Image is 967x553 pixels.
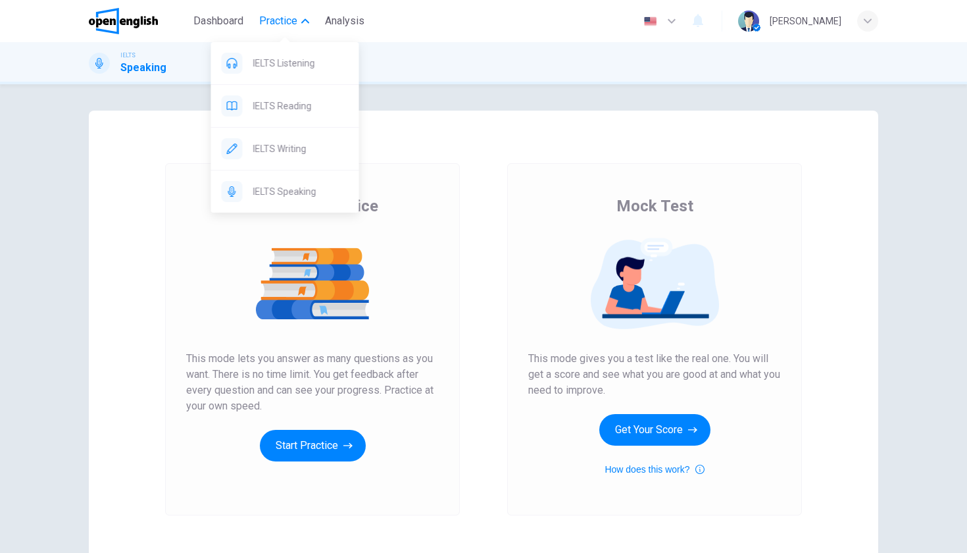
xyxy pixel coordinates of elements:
[325,13,364,29] span: Analysis
[186,351,439,414] span: This mode lets you answer as many questions as you want. There is no time limit. You get feedback...
[259,13,297,29] span: Practice
[253,98,349,114] span: IELTS Reading
[260,430,366,461] button: Start Practice
[211,42,359,84] div: IELTS Listening
[253,141,349,157] span: IELTS Writing
[89,8,158,34] img: OpenEnglish logo
[211,171,359,213] div: IELTS Speaking
[770,13,841,29] div: [PERSON_NAME]
[211,85,359,127] div: IELTS Reading
[188,9,249,33] button: Dashboard
[254,9,314,33] button: Practice
[320,9,370,33] button: Analysis
[120,51,136,60] span: IELTS
[211,128,359,170] div: IELTS Writing
[528,351,781,398] span: This mode gives you a test like the real one. You will get a score and see what you are good at a...
[616,196,693,217] span: Mock Test
[642,16,658,26] img: en
[89,8,188,34] a: OpenEnglish logo
[253,55,349,71] span: IELTS Listening
[253,184,349,199] span: IELTS Speaking
[738,11,759,32] img: Profile picture
[605,461,704,477] button: How does this work?
[193,13,243,29] span: Dashboard
[120,60,166,76] h1: Speaking
[599,414,710,446] button: Get Your Score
